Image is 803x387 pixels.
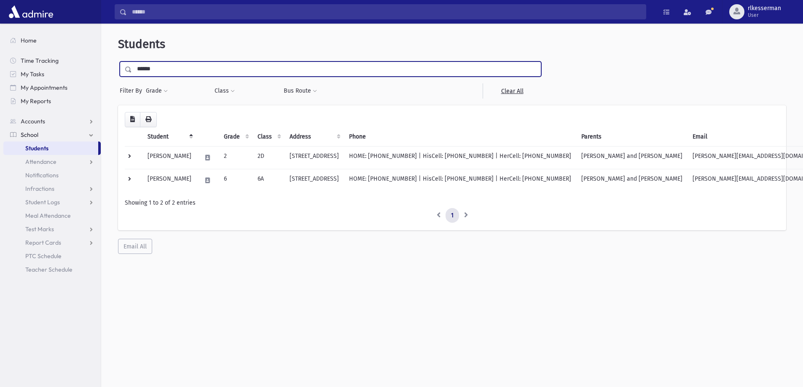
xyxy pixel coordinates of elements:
span: Teacher Schedule [25,266,73,273]
input: Search [127,4,646,19]
td: [PERSON_NAME] [142,169,196,192]
a: Time Tracking [3,54,101,67]
td: HOME: [PHONE_NUMBER] | HisCell: [PHONE_NUMBER] | HerCell: [PHONE_NUMBER] [344,146,576,169]
td: [PERSON_NAME] [142,146,196,169]
span: Report Cards [25,239,61,246]
a: PTC Schedule [3,249,101,263]
span: PTC Schedule [25,252,62,260]
td: [STREET_ADDRESS] [285,146,344,169]
td: 6A [252,169,285,192]
a: Students [3,141,98,155]
th: Phone [344,127,576,147]
span: My Tasks [21,70,44,78]
a: Accounts [3,115,101,128]
button: Bus Route [283,83,317,99]
span: Notifications [25,171,59,179]
td: HOME: [PHONE_NUMBER] | HisCell: [PHONE_NUMBER] | HerCell: [PHONE_NUMBER] [344,169,576,192]
span: Infractions [25,185,54,192]
th: Student: activate to sort column descending [142,127,196,147]
a: Clear All [483,83,541,99]
a: My Tasks [3,67,101,81]
a: Test Marks [3,222,101,236]
span: School [21,131,38,139]
td: 2D [252,146,285,169]
span: rlkesserman [748,5,781,12]
span: Students [118,37,165,51]
span: Students [25,144,48,152]
button: Class [214,83,235,99]
span: Time Tracking [21,57,59,64]
a: Report Cards [3,236,101,249]
span: My Reports [21,97,51,105]
a: Notifications [3,168,101,182]
button: Print [140,112,157,127]
th: Class: activate to sort column ascending [252,127,285,147]
span: Meal Attendance [25,212,71,219]
a: Student Logs [3,195,101,209]
td: 6 [219,169,252,192]
th: Grade: activate to sort column ascending [219,127,252,147]
th: Address: activate to sort column ascending [285,127,344,147]
button: CSV [125,112,140,127]
div: Showing 1 to 2 of 2 entries [125,198,779,207]
td: [PERSON_NAME] and [PERSON_NAME] [576,146,688,169]
a: Attendance [3,155,101,168]
button: Email All [118,239,152,254]
a: My Reports [3,94,101,108]
span: User [748,12,781,19]
button: Grade [145,83,168,99]
span: Filter By [120,86,145,95]
a: School [3,128,101,141]
a: Teacher Schedule [3,263,101,276]
a: Infractions [3,182,101,195]
span: Home [21,37,37,44]
a: My Appointments [3,81,101,94]
span: My Appointments [21,84,67,91]
th: Parents [576,127,688,147]
span: Test Marks [25,225,54,233]
td: [STREET_ADDRESS] [285,169,344,192]
a: Meal Attendance [3,209,101,222]
span: Attendance [25,158,56,165]
img: AdmirePro [7,3,55,20]
span: Accounts [21,117,45,125]
td: 2 [219,146,252,169]
span: Student Logs [25,198,60,206]
a: 1 [446,208,459,223]
td: [PERSON_NAME] and [PERSON_NAME] [576,169,688,192]
a: Home [3,34,101,47]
